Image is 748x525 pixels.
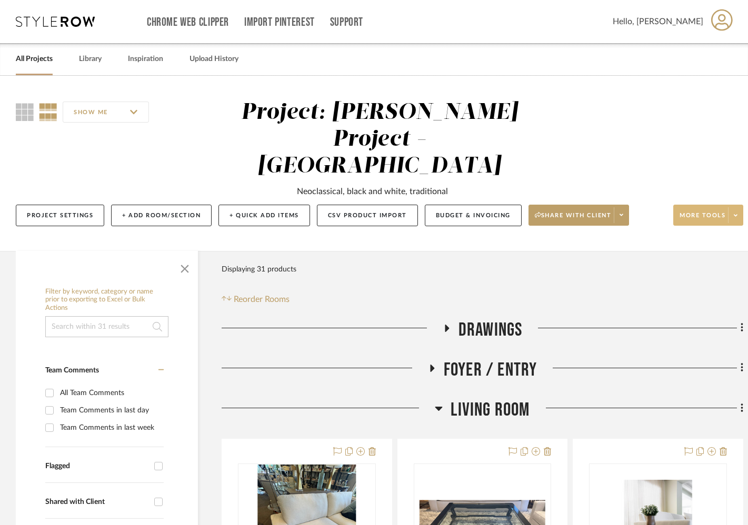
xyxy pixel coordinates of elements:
button: More tools [673,205,743,226]
div: Flagged [45,462,149,471]
div: Team Comments in last day [60,402,161,419]
div: Team Comments in last week [60,419,161,436]
span: Team Comments [45,367,99,374]
button: Close [174,256,195,277]
span: Reorder Rooms [234,293,290,306]
a: Inspiration [128,52,163,66]
button: Reorder Rooms [222,293,290,306]
button: Project Settings [16,205,104,226]
span: Hello, [PERSON_NAME] [613,15,703,28]
a: Library [79,52,102,66]
a: Chrome Web Clipper [147,18,229,27]
a: Support [330,18,363,27]
button: + Quick Add Items [218,205,310,226]
div: Project: [PERSON_NAME] Project - [GEOGRAPHIC_DATA] [241,102,518,177]
span: Foyer / Entry [444,359,537,381]
div: Shared with Client [45,498,149,507]
button: Share with client [528,205,630,226]
a: All Projects [16,52,53,66]
div: Neoclassical, black and white, traditional [297,185,448,198]
h6: Filter by keyword, category or name prior to exporting to Excel or Bulk Actions [45,288,168,312]
button: + Add Room/Section [111,205,212,226]
span: More tools [680,211,725,227]
input: Search within 31 results [45,316,168,337]
div: All Team Comments [60,385,161,401]
button: Budget & Invoicing [425,205,522,226]
button: CSV Product Import [317,205,418,226]
a: Import Pinterest [244,18,315,27]
span: Drawings [458,319,523,341]
span: Share with client [535,211,612,227]
span: Living Room [451,399,530,421]
div: Displaying 31 products [222,259,296,280]
a: Upload History [190,52,238,66]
